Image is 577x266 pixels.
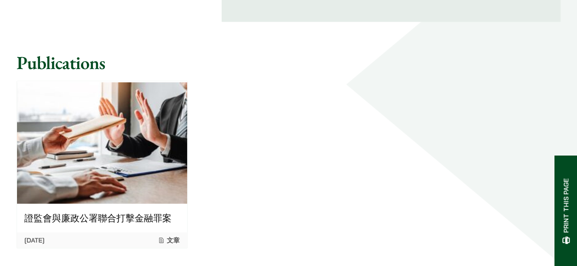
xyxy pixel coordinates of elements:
h2: Publications [17,52,560,74]
span: 文章 [158,236,180,244]
time: [DATE] [24,236,45,244]
a: 證監會與廉政公署聯合打擊金融罪案 [DATE] 文章 [17,81,188,249]
p: 證監會與廉政公署聯合打擊金融罪案 [24,211,180,225]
